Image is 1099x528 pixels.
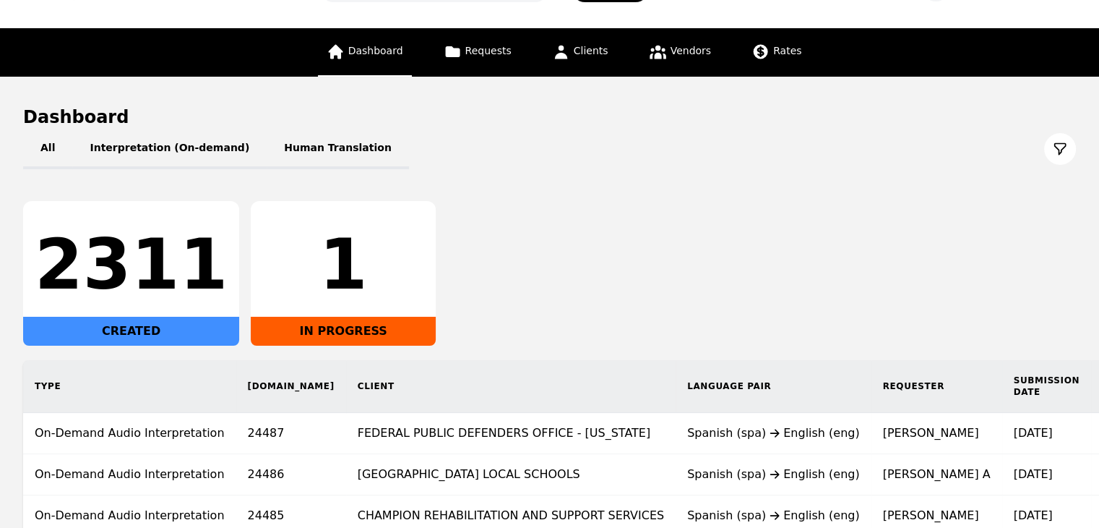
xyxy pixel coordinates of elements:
[435,28,520,77] a: Requests
[236,360,346,413] th: [DOMAIN_NAME]
[23,129,72,169] button: All
[346,413,676,454] td: FEDERAL PUBLIC DEFENDERS OFFICE - [US_STATE]
[346,360,676,413] th: Client
[262,230,424,299] div: 1
[687,466,860,483] div: Spanish (spa) English (eng)
[318,28,412,77] a: Dashboard
[23,360,236,413] th: Type
[236,454,346,495] td: 24486
[346,454,676,495] td: [GEOGRAPHIC_DATA] LOCAL SCHOOLS
[1002,360,1091,413] th: Submission Date
[1014,467,1053,481] time: [DATE]
[1014,426,1053,440] time: [DATE]
[267,129,409,169] button: Human Translation
[743,28,810,77] a: Rates
[676,360,871,413] th: Language Pair
[574,45,608,56] span: Clients
[35,230,228,299] div: 2311
[1014,508,1053,522] time: [DATE]
[871,413,1002,454] td: [PERSON_NAME]
[773,45,801,56] span: Rates
[687,425,860,442] div: Spanish (spa) English (eng)
[543,28,617,77] a: Clients
[871,454,1002,495] td: [PERSON_NAME] A
[23,317,239,346] div: CREATED
[23,413,236,454] td: On-Demand Audio Interpretation
[671,45,711,56] span: Vendors
[871,360,1002,413] th: Requester
[640,28,720,77] a: Vendors
[465,45,512,56] span: Requests
[687,507,860,524] div: Spanish (spa) English (eng)
[251,317,436,346] div: IN PROGRESS
[23,454,236,495] td: On-Demand Audio Interpretation
[72,129,267,169] button: Interpretation (On-demand)
[236,413,346,454] td: 24487
[23,106,1076,129] h1: Dashboard
[348,45,403,56] span: Dashboard
[1044,133,1076,165] button: Filter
